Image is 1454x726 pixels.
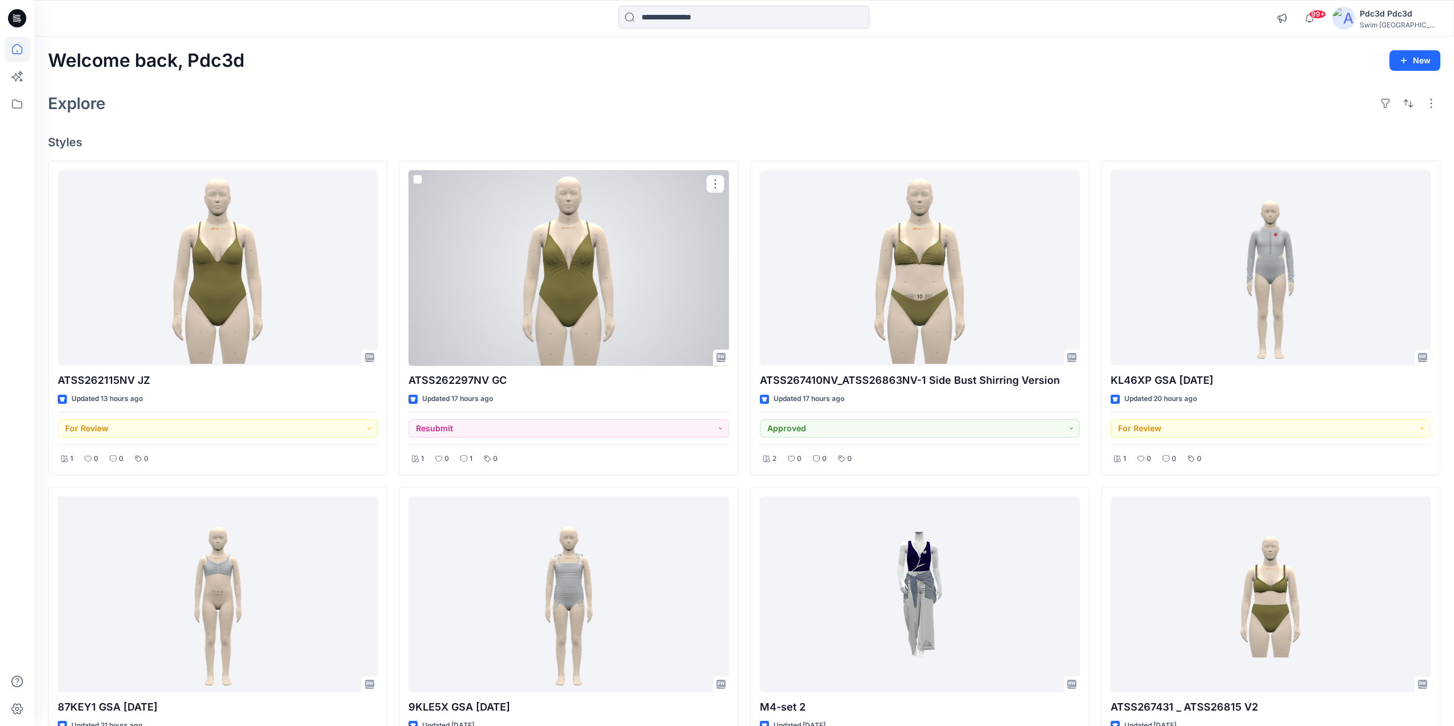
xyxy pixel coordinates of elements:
p: Updated 17 hours ago [774,393,844,405]
a: M4-set 2 [760,496,1080,692]
img: avatar [1332,7,1355,30]
p: 2 [772,453,776,465]
p: 0 [797,453,802,465]
p: 1 [70,453,73,465]
a: 87KEY1 GSA 2025.8.7 [58,496,378,692]
p: 0 [94,453,98,465]
p: ATSS267431 _ ATSS26815 V2 [1111,699,1431,715]
a: KL46XP GSA 2025.8.12 [1111,170,1431,366]
h2: Welcome back, Pdc3d [48,50,245,71]
h4: Styles [48,135,1440,149]
p: 0 [119,453,123,465]
p: M4-set 2 [760,699,1080,715]
span: 99+ [1309,10,1326,19]
p: 0 [847,453,852,465]
p: 0 [822,453,827,465]
div: Pdc3d Pdc3d [1360,7,1440,21]
a: 9KLE5X GSA 2025.07.31 [408,496,728,692]
a: ATSS262297NV GC [408,170,728,366]
div: Swim [GEOGRAPHIC_DATA] [1360,21,1440,29]
a: ATSS262115NV JZ [58,170,378,366]
p: 9KLE5X GSA [DATE] [408,699,728,715]
a: ATSS267410NV_ATSS26863NV-1 Side Bust Shirring Version [760,170,1080,366]
p: 0 [1197,453,1201,465]
h2: Explore [48,94,106,113]
p: ATSS267410NV_ATSS26863NV-1 Side Bust Shirring Version [760,372,1080,388]
p: 0 [444,453,449,465]
p: 0 [1172,453,1176,465]
p: 0 [1147,453,1151,465]
p: Updated 13 hours ago [71,393,143,405]
p: KL46XP GSA [DATE] [1111,372,1431,388]
button: New [1389,50,1440,71]
p: 0 [144,453,149,465]
a: ATSS267431 _ ATSS26815 V2 [1111,496,1431,692]
p: ATSS262115NV JZ [58,372,378,388]
p: 1 [421,453,424,465]
p: Updated 17 hours ago [422,393,493,405]
p: 87KEY1 GSA [DATE] [58,699,378,715]
p: 0 [493,453,498,465]
p: ATSS262297NV GC [408,372,728,388]
p: 1 [1123,453,1126,465]
p: 1 [470,453,472,465]
p: Updated 20 hours ago [1124,393,1197,405]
